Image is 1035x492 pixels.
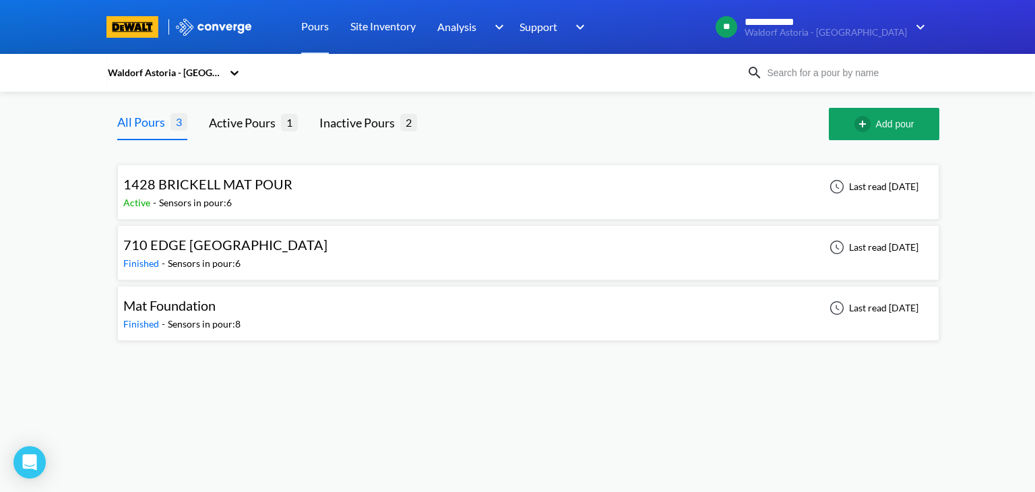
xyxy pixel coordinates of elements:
[123,237,327,253] span: 710 EDGE [GEOGRAPHIC_DATA]
[907,19,929,35] img: downArrow.svg
[319,113,400,132] div: Inactive Pours
[123,257,162,269] span: Finished
[106,65,222,80] div: Waldorf Astoria - [GEOGRAPHIC_DATA]
[745,28,907,38] span: Waldorf Astoria - [GEOGRAPHIC_DATA]
[437,18,476,35] span: Analysis
[123,197,153,208] span: Active
[829,108,939,140] button: Add pour
[400,114,417,131] span: 2
[170,113,187,130] span: 3
[520,18,557,35] span: Support
[117,241,939,252] a: 710 EDGE [GEOGRAPHIC_DATA]Finished-Sensors in pour:6Last read [DATE]
[168,256,241,271] div: Sensors in pour: 6
[106,16,158,38] img: branding logo
[13,446,46,479] div: Open Intercom Messenger
[106,16,175,38] a: branding logo
[747,65,763,81] img: icon-search.svg
[153,197,159,208] span: -
[763,65,926,80] input: Search for a pour by name
[175,18,253,36] img: logo_ewhite.svg
[162,318,168,330] span: -
[168,317,241,332] div: Sensors in pour: 8
[117,180,939,191] a: 1428 BRICKELL MAT POURActive-Sensors in pour:6Last read [DATE]
[117,113,170,131] div: All Pours
[854,116,876,132] img: add-circle-outline.svg
[567,19,588,35] img: downArrow.svg
[281,114,298,131] span: 1
[123,176,292,192] span: 1428 BRICKELL MAT POUR
[162,257,168,269] span: -
[486,19,507,35] img: downArrow.svg
[822,300,922,316] div: Last read [DATE]
[822,179,922,195] div: Last read [DATE]
[209,113,281,132] div: Active Pours
[159,195,232,210] div: Sensors in pour: 6
[822,239,922,255] div: Last read [DATE]
[117,301,939,313] a: Mat FoundationFinished-Sensors in pour:8Last read [DATE]
[123,297,216,313] span: Mat Foundation
[123,318,162,330] span: Finished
